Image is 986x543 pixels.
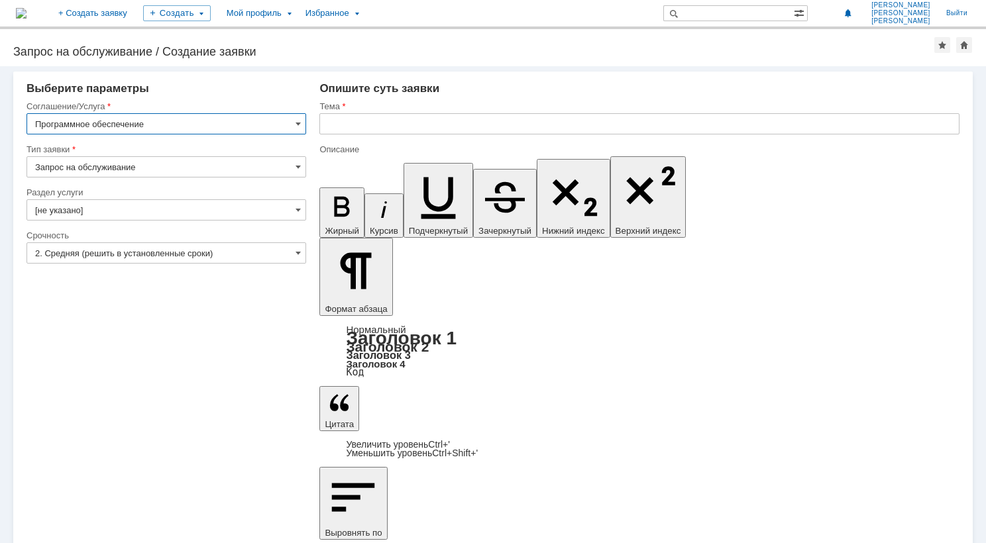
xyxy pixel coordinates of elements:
[346,366,364,378] a: Код
[364,193,404,238] button: Курсив
[27,188,303,197] div: Раздел услуги
[404,163,473,238] button: Подчеркнутый
[346,448,478,458] a: Decrease
[319,102,957,111] div: Тема
[871,1,930,9] span: [PERSON_NAME]
[27,145,303,154] div: Тип заявки
[143,5,211,21] div: Создать
[325,226,359,236] span: Жирный
[16,8,27,19] a: Перейти на домашнюю страницу
[319,187,364,238] button: Жирный
[325,419,354,429] span: Цитата
[319,145,957,154] div: Описание
[473,169,537,238] button: Зачеркнутый
[16,8,27,19] img: logo
[325,304,387,314] span: Формат абзаца
[934,37,950,53] div: Добавить в избранное
[346,349,410,361] a: Заголовок 3
[409,226,468,236] span: Подчеркнутый
[542,226,605,236] span: Нижний индекс
[27,102,303,111] div: Соглашение/Услуга
[370,226,398,236] span: Курсив
[537,159,610,238] button: Нижний индекс
[956,37,972,53] div: Сделать домашней страницей
[346,339,429,354] a: Заголовок 2
[871,17,930,25] span: [PERSON_NAME]
[346,358,405,370] a: Заголовок 4
[319,325,959,377] div: Формат абзаца
[325,528,382,538] span: Выровнять по
[319,440,959,458] div: Цитата
[794,6,807,19] span: Расширенный поиск
[319,386,359,431] button: Цитата
[27,231,303,240] div: Срочность
[432,448,478,458] span: Ctrl+Shift+'
[346,439,450,450] a: Increase
[616,226,681,236] span: Верхний индекс
[610,156,686,238] button: Верхний индекс
[428,439,450,450] span: Ctrl+'
[319,82,439,95] span: Опишите суть заявки
[27,82,149,95] span: Выберите параметры
[478,226,531,236] span: Зачеркнутый
[319,238,392,316] button: Формат абзаца
[319,467,387,540] button: Выровнять по
[346,328,457,348] a: Заголовок 1
[346,324,406,335] a: Нормальный
[13,45,934,58] div: Запрос на обслуживание / Создание заявки
[871,9,930,17] span: [PERSON_NAME]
